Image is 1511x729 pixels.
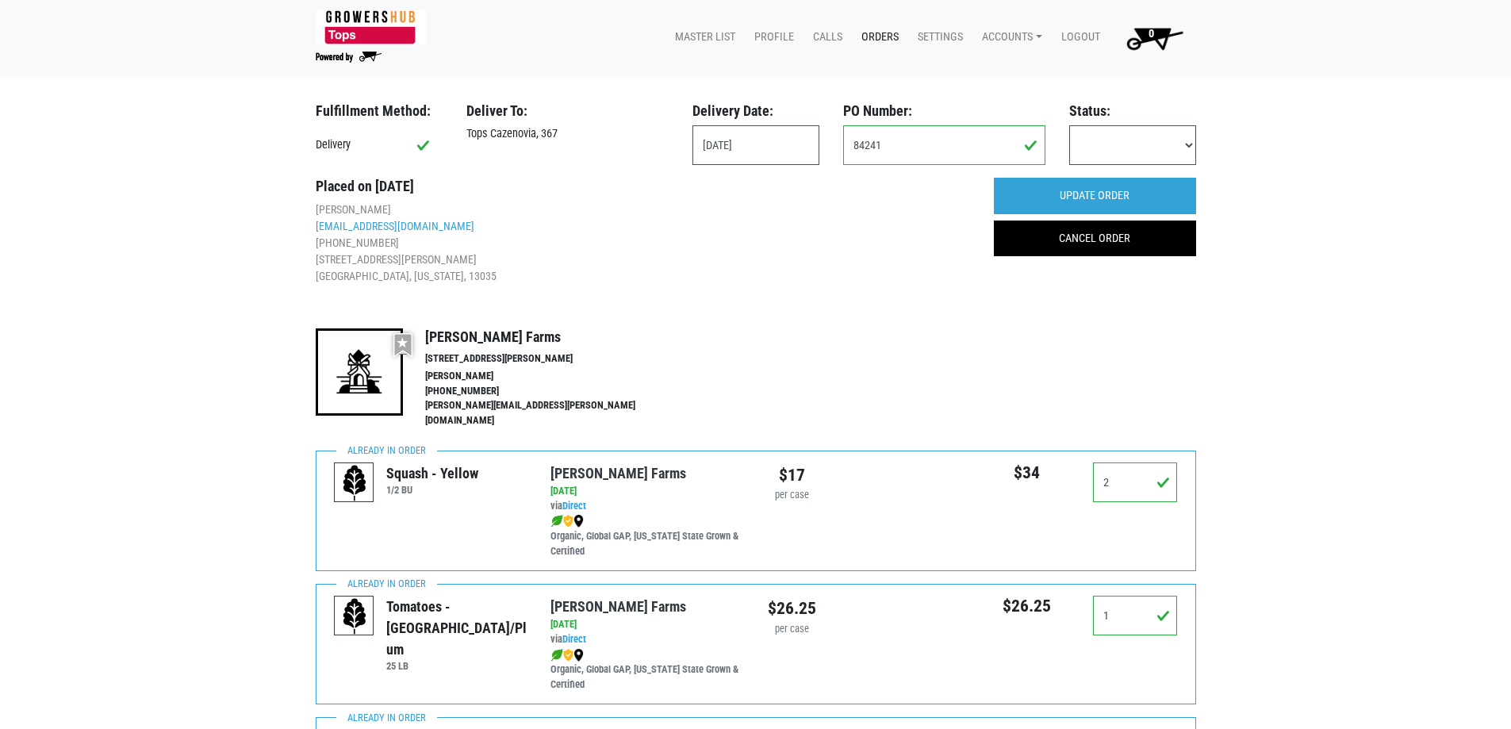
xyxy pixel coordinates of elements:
span: 0 [1149,27,1154,40]
img: Cart [1119,22,1190,54]
h6: 1/2 BU [386,484,478,496]
h5: $34 [984,462,1069,483]
li: [PERSON_NAME] [425,369,669,384]
img: placeholder-variety-43d6402dacf2d531de610a020419775a.svg [335,597,374,636]
img: leaf-e5c59151409436ccce96b2ca1b28e03c.png [550,649,563,662]
h3: PO Number: [843,102,1045,120]
a: Calls [800,22,849,52]
input: Qty [1093,596,1178,635]
a: Accounts [969,22,1049,52]
li: [GEOGRAPHIC_DATA], [US_STATE], 13035 [316,268,970,285]
li: [PHONE_NUMBER] [316,235,970,251]
h3: Fulfillment Method: [316,102,443,120]
input: Select Date [692,125,819,165]
h4: [PERSON_NAME] Farms [425,328,669,346]
div: Organic, Global GAP, [US_STATE] State Grown & Certified [550,647,743,693]
div: per case [768,622,816,637]
a: Direct [562,500,586,512]
img: map_marker-0e94453035b3232a4d21701695807de9.png [573,649,584,662]
img: placeholder-variety-43d6402dacf2d531de610a020419775a.svg [335,463,374,503]
div: $17 [768,462,816,488]
h3: Delivery Date: [692,102,819,120]
a: Direct [562,633,586,645]
img: 19-7441ae2ccb79c876ff41c34f3bd0da69.png [316,328,403,416]
a: [EMAIL_ADDRESS][DOMAIN_NAME] [316,220,474,232]
img: safety-e55c860ca8c00a9c171001a62a92dabd.png [563,649,573,662]
li: [PERSON_NAME][EMAIL_ADDRESS][PERSON_NAME][DOMAIN_NAME] [425,398,669,428]
div: [DATE] [550,484,743,499]
a: Profile [742,22,800,52]
h5: $26.25 [984,596,1069,616]
div: $26.25 [768,596,816,621]
h3: Deliver To: [466,102,669,120]
a: Logout [1049,22,1106,52]
a: 0 [1106,22,1196,54]
h3: Placed on [DATE] [316,178,970,195]
li: [STREET_ADDRESS][PERSON_NAME] [425,351,669,366]
div: Organic, Global GAP, [US_STATE] State Grown & Certified [550,514,743,559]
div: per case [768,488,816,503]
li: [PERSON_NAME] [316,201,970,218]
div: Tops Cazenovia, 367 [454,125,681,143]
img: safety-e55c860ca8c00a9c171001a62a92dabd.png [563,515,573,528]
img: leaf-e5c59151409436ccce96b2ca1b28e03c.png [550,515,563,528]
a: Settings [905,22,969,52]
h3: Status: [1069,102,1196,120]
div: via [550,617,743,692]
h6: 25 LB [386,660,527,672]
a: [PERSON_NAME] Farms [550,598,686,615]
div: Tomatoes - [GEOGRAPHIC_DATA]/Plum [386,596,527,660]
a: Orders [849,22,905,52]
li: [PHONE_NUMBER] [425,384,669,399]
input: Qty [1093,462,1178,502]
div: via [550,484,743,558]
div: Squash - Yellow [386,462,478,484]
img: map_marker-0e94453035b3232a4d21701695807de9.png [573,515,584,528]
input: UPDATE ORDER [994,178,1196,214]
li: [STREET_ADDRESS][PERSON_NAME] [316,251,970,268]
a: [PERSON_NAME] Farms [550,465,686,482]
a: CANCEL ORDER [994,221,1196,257]
div: [DATE] [550,617,743,632]
a: Master List [662,22,742,52]
img: 279edf242af8f9d49a69d9d2afa010fb.png [316,10,426,44]
img: Powered by Big Wheelbarrow [316,52,382,63]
